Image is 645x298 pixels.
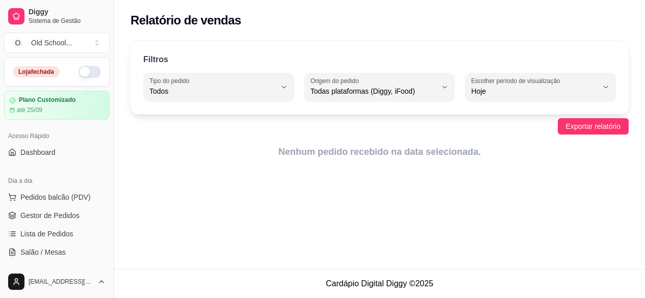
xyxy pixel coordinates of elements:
a: DiggySistema de Gestão [4,4,110,29]
span: Exportar relatório [566,121,621,132]
label: Tipo do pedido [149,76,193,85]
span: Diggy [29,8,106,17]
span: Todas plataformas (Diggy, iFood) [311,86,437,96]
p: Filtros [143,53,168,66]
div: Dia a dia [4,173,110,189]
span: Dashboard [20,147,56,157]
button: Exportar relatório [558,118,629,134]
label: Origem do pedido [311,76,362,85]
span: O [13,38,23,48]
a: Gestor de Pedidos [4,207,110,224]
span: Sistema de Gestão [29,17,106,25]
span: Gestor de Pedidos [20,210,80,221]
span: Hoje [471,86,598,96]
button: Alterar Status [79,66,101,78]
button: Select a team [4,33,110,53]
span: Lista de Pedidos [20,229,73,239]
span: Todos [149,86,276,96]
button: [EMAIL_ADDRESS][DOMAIN_NAME] [4,269,110,294]
footer: Cardápio Digital Diggy © 2025 [114,269,645,298]
h2: Relatório de vendas [131,12,241,29]
button: Origem do pedidoTodas plataformas (Diggy, iFood) [304,73,455,101]
span: Pedidos balcão (PDV) [20,192,91,202]
div: Old School ... [31,38,72,48]
a: Diggy Botnovo [4,262,110,279]
article: até 25/09 [17,106,42,114]
button: Tipo do pedidoTodos [143,73,294,101]
div: Acesso Rápido [4,128,110,144]
article: Plano Customizado [19,96,75,104]
a: Salão / Mesas [4,244,110,260]
a: Dashboard [4,144,110,160]
button: Escolher período de visualizaçãoHoje [465,73,616,101]
span: [EMAIL_ADDRESS][DOMAIN_NAME] [29,278,93,286]
button: Pedidos balcão (PDV) [4,189,110,205]
a: Plano Customizadoaté 25/09 [4,91,110,120]
a: Lista de Pedidos [4,226,110,242]
article: Nenhum pedido recebido na data selecionada. [131,145,629,159]
span: Salão / Mesas [20,247,66,257]
div: Loja fechada [13,66,60,77]
label: Escolher período de visualização [471,76,563,85]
